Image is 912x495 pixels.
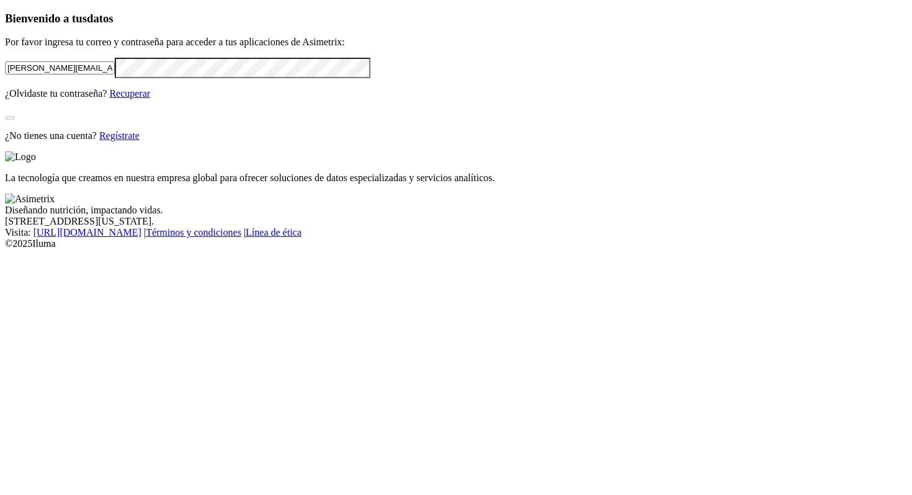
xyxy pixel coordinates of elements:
[5,12,907,25] h3: Bienvenido a tus
[5,88,907,99] p: ¿Olvidaste tu contraseña?
[146,227,241,238] a: Términos y condiciones
[34,227,141,238] a: [URL][DOMAIN_NAME]
[5,194,55,205] img: Asimetrix
[5,238,907,249] div: © 2025 Iluma
[246,227,302,238] a: Línea de ética
[5,130,907,141] p: ¿No tienes una cuenta?
[99,130,140,141] a: Regístrate
[5,205,907,216] div: Diseñando nutrición, impactando vidas.
[5,216,907,227] div: [STREET_ADDRESS][US_STATE].
[5,61,115,74] input: Tu correo
[87,12,114,25] span: datos
[5,172,907,184] p: La tecnología que creamos en nuestra empresa global para ofrecer soluciones de datos especializad...
[5,37,907,48] p: Por favor ingresa tu correo y contraseña para acceder a tus aplicaciones de Asimetrix:
[5,227,907,238] div: Visita : | |
[109,88,150,99] a: Recuperar
[5,151,36,163] img: Logo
